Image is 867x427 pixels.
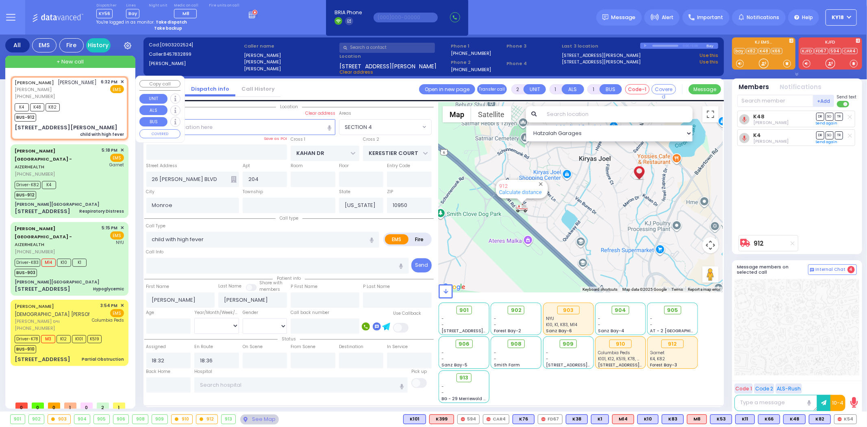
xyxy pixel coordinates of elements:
span: Sanz Bay-6 [546,328,572,334]
span: TR [835,131,843,139]
span: [PERSON_NAME] [15,86,97,93]
span: Yomi Sofer [753,138,789,144]
span: members [259,286,280,292]
span: Phone 3 [506,43,559,50]
div: [STREET_ADDRESS] [15,355,70,364]
span: [PHONE_NUMBER] [15,325,55,331]
span: 6:32 PM [101,79,118,85]
div: 906 [113,415,129,424]
button: Copy call [139,80,180,88]
a: CAR4 [842,48,858,54]
span: 4 [847,266,855,273]
div: ALS [612,414,634,424]
span: 3:54 PM [101,303,118,309]
span: - [442,316,444,322]
a: History [86,38,111,52]
a: K48 [753,113,765,120]
button: Show satellite imagery [471,106,511,122]
label: Last Name [218,283,241,290]
a: 594 [829,48,841,54]
span: Clear address [339,69,373,75]
div: 912 [661,340,684,349]
span: - [598,322,600,328]
label: Assigned [146,344,166,350]
a: [STREET_ADDRESS][PERSON_NAME] [562,52,641,59]
span: Location [276,104,302,110]
label: Caller name [244,43,337,50]
button: UNIT [139,94,167,104]
span: - [494,350,496,356]
span: Notifications [747,14,779,21]
span: K1 [72,259,87,267]
label: Cross 2 [363,136,379,143]
label: [PHONE_NUMBER] [451,66,491,72]
div: BLS [403,414,426,424]
div: 903 [557,306,580,315]
label: [PERSON_NAME] [244,65,337,72]
button: COVERED [139,129,180,138]
span: [STREET_ADDRESS][PERSON_NAME] [442,328,519,334]
a: Call History [235,85,281,93]
span: [PERSON_NAME] [58,79,97,86]
label: Destination [339,344,363,350]
div: [STREET_ADDRESS][PERSON_NAME] [15,124,117,132]
span: 901 [459,306,469,314]
span: Columbia Peds [92,317,124,323]
input: Search location here [146,119,335,135]
label: Save as POI [264,136,287,142]
span: K519 [87,335,102,343]
div: [STREET_ADDRESS] [15,207,70,216]
div: 908 [133,415,148,424]
label: Fire units on call [209,3,239,8]
span: - [494,316,496,322]
a: Open in new page [419,84,475,94]
span: Phone 4 [506,60,559,67]
button: ALS-Rush [776,383,802,394]
input: Search location [541,106,692,122]
span: TR [835,113,843,120]
span: BUS-910 [15,345,36,353]
span: M14 [41,259,56,267]
button: Message [689,84,721,94]
label: Back Home [146,368,171,375]
div: BLS [809,414,831,424]
div: [PERSON_NAME][GEOGRAPHIC_DATA] [15,201,99,207]
label: Clear address [305,110,335,117]
span: K101 [72,335,86,343]
label: Cad: [149,41,241,48]
span: + New call [56,58,84,66]
span: 8457832899 [163,51,191,57]
a: 912 [754,240,764,246]
span: Forest Bay-2 [494,328,521,334]
label: Caller: [149,51,241,58]
label: Township [243,189,263,195]
span: SECTION 4 [339,120,420,134]
button: 10-4 [830,395,845,411]
span: 1 [64,403,76,409]
a: K82 [746,48,758,54]
label: Use Callback [393,310,421,317]
label: On Scene [243,344,263,350]
label: Night unit [149,3,167,8]
input: Search hospital [194,377,408,393]
img: Google [441,282,467,292]
label: First Name [146,283,169,290]
span: BUS-912 [15,113,36,122]
span: Columbia Peds [598,350,630,356]
span: K4, K82 [650,356,665,362]
button: KY18 [826,9,857,26]
div: 903 [48,415,70,424]
button: UNIT [524,84,546,94]
span: Bay [126,9,139,18]
a: K48 [758,48,770,54]
a: Use this [700,52,718,59]
span: M3 [41,335,55,343]
div: BLS [783,414,806,424]
div: All [5,38,30,52]
div: BLS [513,414,535,424]
img: red-radio-icon.svg [487,417,491,421]
div: 902 [29,415,44,424]
label: ZIP [387,189,393,195]
div: See map [240,414,278,425]
span: [PHONE_NUMBER] [15,248,55,255]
